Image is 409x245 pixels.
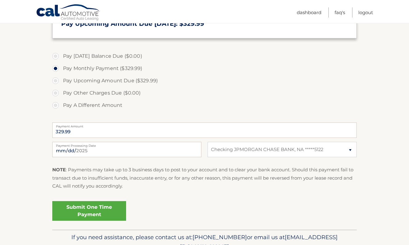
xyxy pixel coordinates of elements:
label: Payment Amount [52,122,357,127]
label: Pay Other Charges Due ($0.00) [52,87,357,99]
a: Cal Automotive [36,4,101,22]
strong: NOTE [52,167,66,173]
input: Payment Amount [52,122,357,138]
a: Logout [358,7,373,17]
h3: Pay Upcoming Amount Due [DATE]: $329.99 [61,20,348,28]
a: Dashboard [297,7,321,17]
label: Pay Monthly Payment ($329.99) [52,62,357,75]
label: Pay A Different Amount [52,99,357,111]
label: Payment Processing Date [52,142,201,147]
a: Submit One Time Payment [52,201,126,221]
a: FAQ's [335,7,345,17]
input: Payment Date [52,142,201,157]
span: [PHONE_NUMBER] [193,234,247,241]
p: : Payments may take up to 3 business days to post to your account and to clear your bank account.... [52,166,357,190]
label: Pay [DATE] Balance Due ($0.00) [52,50,357,62]
label: Pay Upcoming Amount Due ($329.99) [52,75,357,87]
